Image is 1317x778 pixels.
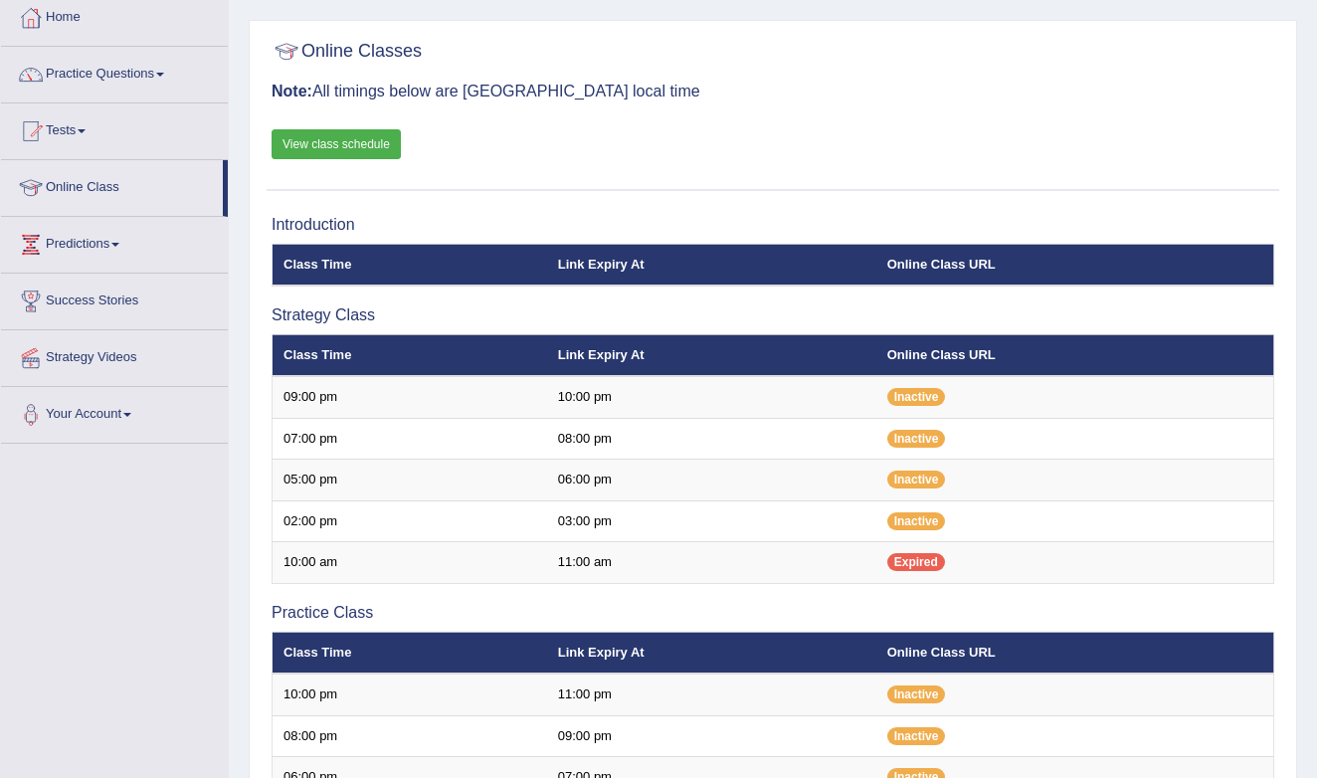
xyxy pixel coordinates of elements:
td: 10:00 am [273,542,547,584]
span: Inactive [887,512,946,530]
span: Inactive [887,388,946,406]
td: 11:00 am [547,542,876,584]
h3: Introduction [272,216,1274,234]
span: Inactive [887,471,946,488]
th: Online Class URL [876,334,1274,376]
th: Class Time [273,334,547,376]
a: Strategy Videos [1,330,228,380]
th: Link Expiry At [547,244,876,286]
span: Expired [887,553,945,571]
th: Link Expiry At [547,334,876,376]
td: 07:00 pm [273,418,547,460]
a: Tests [1,103,228,153]
td: 03:00 pm [547,500,876,542]
td: 02:00 pm [273,500,547,542]
td: 06:00 pm [547,460,876,501]
td: 09:00 pm [547,715,876,757]
td: 08:00 pm [547,418,876,460]
a: View class schedule [272,129,401,159]
span: Inactive [887,685,946,703]
h3: Strategy Class [272,306,1274,324]
h3: Practice Class [272,604,1274,622]
td: 10:00 pm [547,376,876,418]
th: Online Class URL [876,632,1274,674]
a: Practice Questions [1,47,228,97]
a: Your Account [1,387,228,437]
h2: Online Classes [272,37,422,67]
th: Class Time [273,244,547,286]
td: 08:00 pm [273,715,547,757]
h3: All timings below are [GEOGRAPHIC_DATA] local time [272,83,1274,100]
a: Predictions [1,217,228,267]
th: Online Class URL [876,244,1274,286]
th: Link Expiry At [547,632,876,674]
a: Success Stories [1,274,228,323]
span: Inactive [887,430,946,448]
span: Inactive [887,727,946,745]
td: 09:00 pm [273,376,547,418]
a: Online Class [1,160,223,210]
td: 05:00 pm [273,460,547,501]
b: Note: [272,83,312,99]
td: 10:00 pm [273,674,547,715]
th: Class Time [273,632,547,674]
td: 11:00 pm [547,674,876,715]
